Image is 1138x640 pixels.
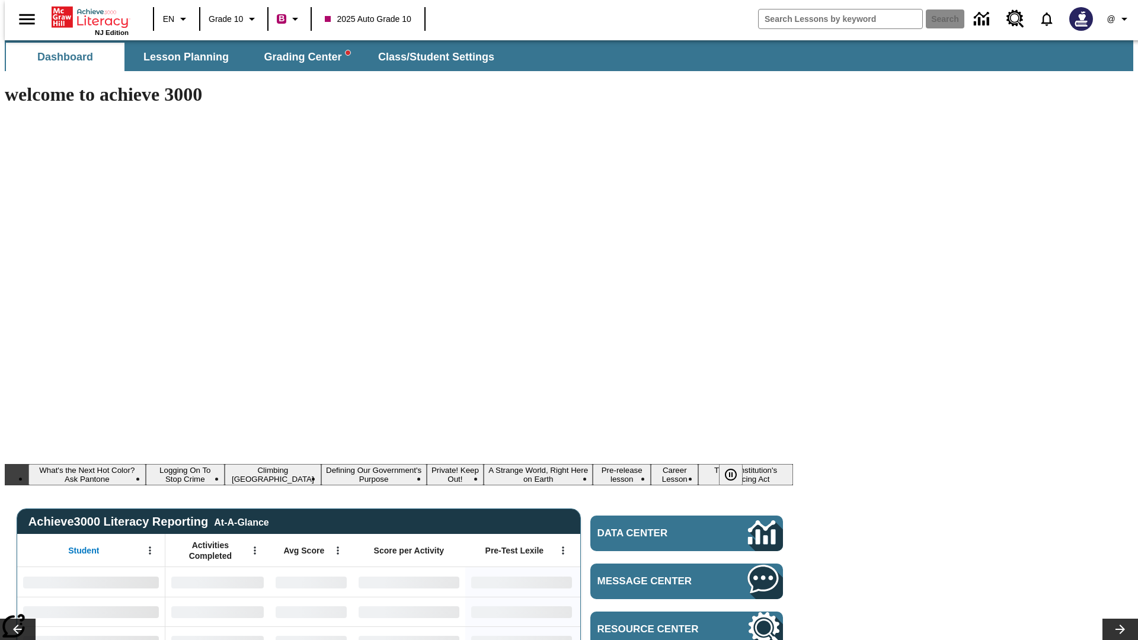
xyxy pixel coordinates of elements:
[590,564,783,599] a: Message Center
[5,84,793,105] h1: welcome to achieve 3000
[171,540,250,561] span: Activities Completed
[719,464,743,485] button: Pause
[597,575,712,587] span: Message Center
[698,464,793,485] button: Slide 9 The Constitution's Balancing Act
[1107,13,1115,25] span: @
[597,623,712,635] span: Resource Center
[329,542,347,559] button: Open Menu
[279,11,284,26] span: B
[52,4,129,36] div: Home
[272,8,307,30] button: Boost Class color is violet red. Change class color
[165,567,270,597] div: No Data,
[95,29,129,36] span: NJ Edition
[5,40,1133,71] div: SubNavbar
[485,545,544,556] span: Pre-Test Lexile
[146,464,225,485] button: Slide 2 Logging On To Stop Crime
[1100,8,1138,30] button: Profile/Settings
[5,43,505,71] div: SubNavbar
[651,464,698,485] button: Slide 8 Career Lesson
[1031,4,1062,34] a: Notifications
[143,50,229,64] span: Lesson Planning
[204,8,264,30] button: Grade: Grade 10, Select a grade
[967,3,999,36] a: Data Center
[597,527,708,539] span: Data Center
[214,515,268,528] div: At-A-Glance
[270,567,353,597] div: No Data,
[37,50,93,64] span: Dashboard
[28,464,146,485] button: Slide 1 What's the Next Hot Color? Ask Pantone
[248,43,366,71] button: Grading Center
[28,515,269,529] span: Achieve3000 Literacy Reporting
[346,50,350,55] svg: writing assistant alert
[427,464,484,485] button: Slide 5 Private! Keep Out!
[163,13,174,25] span: EN
[321,464,427,485] button: Slide 4 Defining Our Government's Purpose
[9,2,44,37] button: Open side menu
[264,50,350,64] span: Grading Center
[246,542,264,559] button: Open Menu
[369,43,504,71] button: Class/Student Settings
[165,597,270,626] div: No Data,
[1069,7,1093,31] img: Avatar
[209,13,243,25] span: Grade 10
[719,464,755,485] div: Pause
[141,542,159,559] button: Open Menu
[225,464,321,485] button: Slide 3 Climbing Mount Tai
[6,43,124,71] button: Dashboard
[127,43,245,71] button: Lesson Planning
[593,464,651,485] button: Slide 7 Pre-release lesson
[52,5,129,29] a: Home
[554,542,572,559] button: Open Menu
[68,545,99,556] span: Student
[325,13,411,25] span: 2025 Auto Grade 10
[374,545,445,556] span: Score per Activity
[1102,619,1138,640] button: Lesson carousel, Next
[378,50,494,64] span: Class/Student Settings
[1062,4,1100,34] button: Select a new avatar
[590,516,783,551] a: Data Center
[158,8,196,30] button: Language: EN, Select a language
[759,9,922,28] input: search field
[484,464,593,485] button: Slide 6 A Strange World, Right Here on Earth
[270,597,353,626] div: No Data,
[999,3,1031,35] a: Resource Center, Will open in new tab
[283,545,324,556] span: Avg Score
